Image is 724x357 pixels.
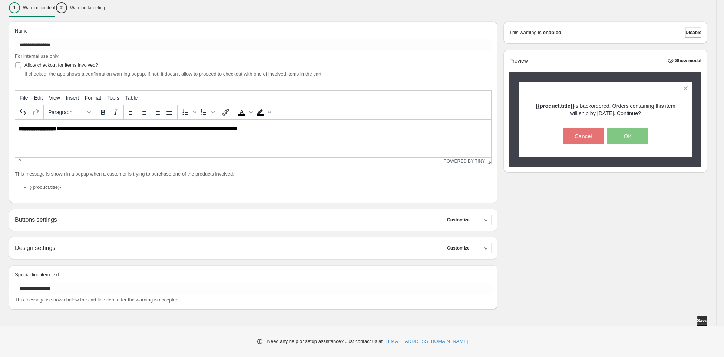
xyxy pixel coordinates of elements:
span: Insert [66,95,79,101]
div: Numbered list [198,106,216,119]
button: Bold [97,106,109,119]
div: Background color [254,106,272,119]
span: Name [15,28,28,34]
span: If checked, the app shows a confirmation warning popup. If not, it doesn't allow to proceed to ch... [24,71,321,77]
p: This warning is [509,29,542,36]
div: Resize [485,158,491,164]
span: Allow checkout for items involved? [24,62,98,68]
div: Text color [235,106,254,119]
span: Table [125,95,138,101]
span: This message is shown below the cart line item after the warning is accepted. [15,297,180,303]
button: Align left [125,106,138,119]
span: Customize [447,217,470,223]
span: Special line item text [15,272,59,277]
span: For internal use only. [15,53,59,59]
iframe: Rich Text Area [15,120,491,157]
div: 1 [9,2,20,13]
button: Align center [138,106,151,119]
button: Insert/edit link [219,106,232,119]
span: Tools [107,95,119,101]
button: Formats [45,106,93,119]
button: Italic [109,106,122,119]
button: Align right [151,106,163,119]
p: is backordered. Orders containing this item will ship by [DATE]. Continue? [532,102,679,117]
p: Warning content [23,5,55,11]
button: Justify [163,106,176,119]
button: Customize [447,243,492,253]
span: Format [85,95,101,101]
button: Show modal [665,56,701,66]
div: 2 [56,2,67,13]
a: Powered by Tiny [444,159,485,164]
button: Redo [29,106,42,119]
button: OK [607,128,648,144]
button: Save [697,316,707,326]
div: p [18,159,21,164]
span: Disable [685,30,701,36]
span: Edit [34,95,43,101]
span: Paragraph [48,109,85,115]
button: Cancel [563,128,604,144]
strong: {{product.title}} [536,103,575,109]
p: This message is shown in a popup when a customer is trying to purchase one of the products involved: [15,170,492,178]
div: Bullet list [179,106,198,119]
button: Undo [17,106,29,119]
h2: Buttons settings [15,216,57,223]
strong: enabled [543,29,561,36]
a: [EMAIL_ADDRESS][DOMAIN_NAME] [386,338,468,345]
li: {{product.title}} [30,184,492,191]
button: Disable [685,27,701,38]
span: Save [697,318,707,324]
p: Warning targeting [70,5,105,11]
span: Customize [447,245,470,251]
span: Show modal [675,58,701,64]
button: Customize [447,215,492,225]
h2: Preview [509,58,528,64]
span: View [49,95,60,101]
span: File [20,95,28,101]
h2: Design settings [15,244,55,251]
